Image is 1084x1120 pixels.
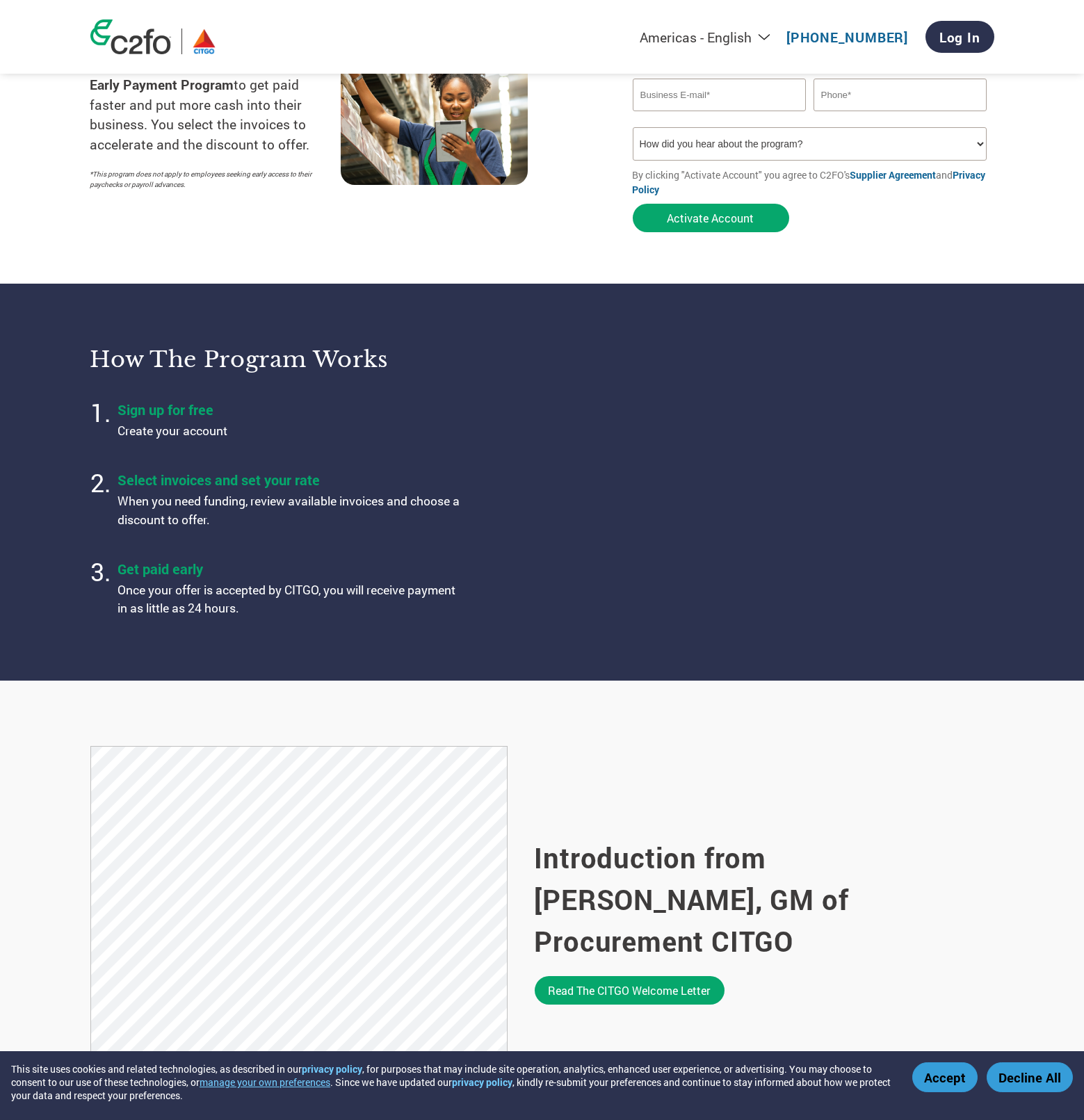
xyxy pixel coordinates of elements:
a: [PHONE_NUMBER] [786,29,908,46]
p: By clicking "Activate Account" you agree to C2FO's and [633,168,994,197]
p: Create your account [118,422,466,440]
a: Supplier Agreement [850,168,937,181]
p: When you need funding, review available invoices and choose a discount to offer. [118,492,466,529]
button: Accept [912,1062,978,1092]
strong: CITGO Early Payment Program [90,56,318,93]
h4: Get paid early [118,560,466,578]
p: Once your offer is accepted by CITGO, you will receive payment in as little as 24 hours. [118,581,466,618]
img: c2fo logo [90,19,171,54]
div: Inavlid Email Address [633,113,807,122]
h3: How the program works [90,346,525,373]
h4: Select invoices and set your rate [118,471,466,489]
a: Privacy Policy [633,168,986,196]
div: Inavlid Phone Number [814,113,987,122]
button: Activate Account [633,204,789,232]
img: CITGO [193,29,216,54]
h4: Sign up for free [118,400,466,419]
input: Phone* [814,79,987,111]
p: *This program does not apply to employees seeking early access to their paychecks or payroll adva... [90,169,327,190]
p: Suppliers choose C2FO and the to get paid faster and put more cash into their business. You selec... [90,55,341,155]
a: privacy policy [302,1062,362,1076]
div: This site uses cookies and related technologies, as described in our , for purposes that may incl... [11,1062,892,1102]
a: privacy policy [452,1076,512,1089]
button: manage your own preferences [200,1076,330,1089]
img: supply chain worker [341,48,528,185]
a: Log In [925,21,994,53]
button: Decline All [987,1062,1073,1092]
input: Invalid Email format [633,79,807,111]
a: Read the CITGO welcome letter [535,976,725,1005]
h2: Introduction from [PERSON_NAME], GM of Procurement CITGO [535,837,994,962]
